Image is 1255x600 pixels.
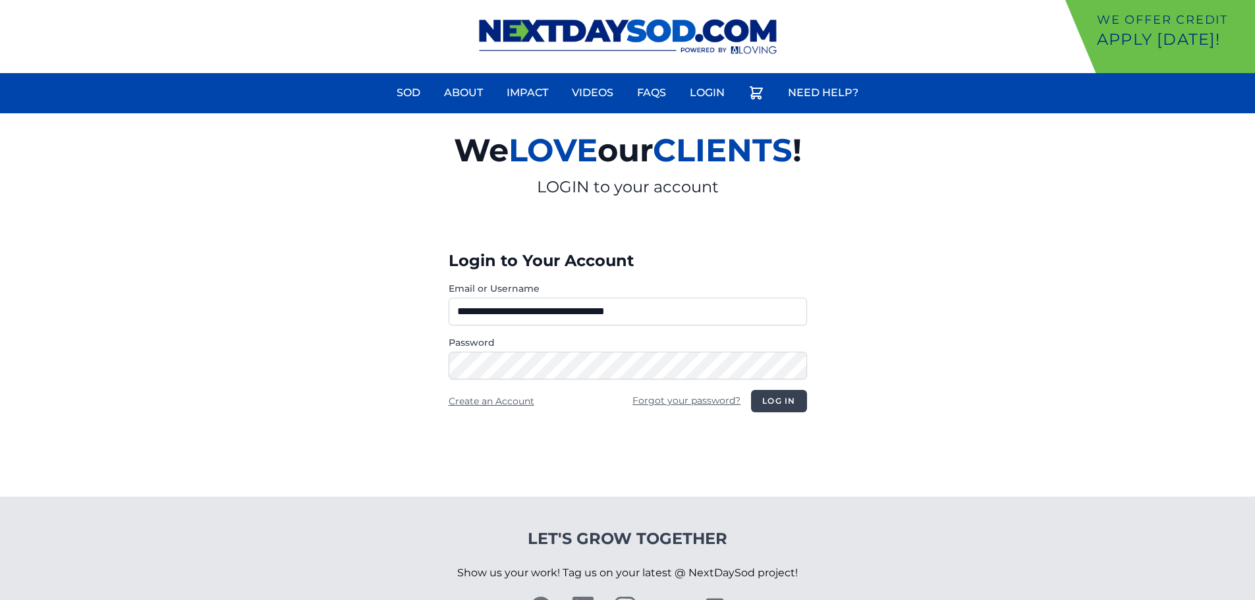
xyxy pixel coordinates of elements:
[564,77,621,109] a: Videos
[449,282,807,295] label: Email or Username
[629,77,674,109] a: FAQs
[436,77,491,109] a: About
[653,131,793,169] span: CLIENTS
[389,77,428,109] a: Sod
[1097,29,1250,50] p: Apply [DATE]!
[682,77,733,109] a: Login
[449,250,807,271] h3: Login to Your Account
[509,131,598,169] span: LOVE
[780,77,866,109] a: Need Help?
[499,77,556,109] a: Impact
[301,177,955,198] p: LOGIN to your account
[632,395,740,406] a: Forgot your password?
[457,549,798,597] p: Show us your work! Tag us on your latest @ NextDaySod project!
[457,528,798,549] h4: Let's Grow Together
[449,395,534,407] a: Create an Account
[751,390,806,412] button: Log in
[301,124,955,177] h2: We our !
[1097,11,1250,29] p: We offer Credit
[449,336,807,349] label: Password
